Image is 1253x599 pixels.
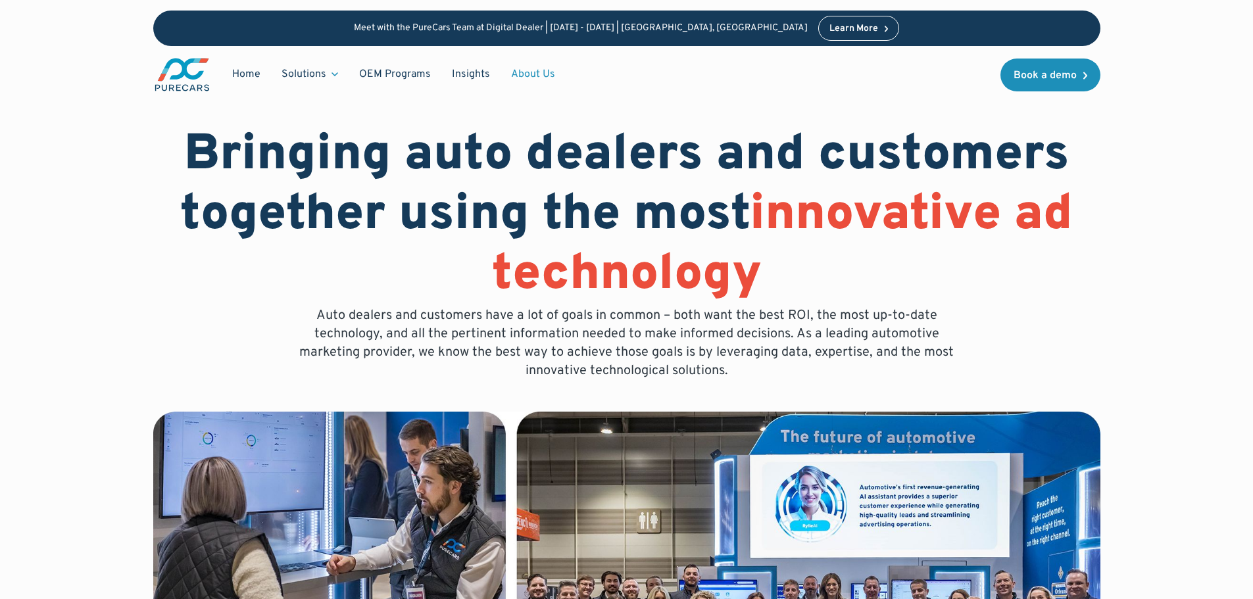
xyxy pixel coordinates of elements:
[153,57,211,93] a: main
[829,24,878,34] div: Learn More
[153,57,211,93] img: purecars logo
[818,16,900,41] a: Learn More
[492,184,1073,307] span: innovative ad technology
[501,62,566,87] a: About Us
[1014,70,1077,81] div: Book a demo
[222,62,271,87] a: Home
[354,23,808,34] p: Meet with the PureCars Team at Digital Dealer | [DATE] - [DATE] | [GEOGRAPHIC_DATA], [GEOGRAPHIC_...
[271,62,349,87] div: Solutions
[282,67,326,82] div: Solutions
[1000,59,1100,91] a: Book a demo
[153,126,1100,306] h1: Bringing auto dealers and customers together using the most
[349,62,441,87] a: OEM Programs
[441,62,501,87] a: Insights
[290,306,964,380] p: Auto dealers and customers have a lot of goals in common – both want the best ROI, the most up-to...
